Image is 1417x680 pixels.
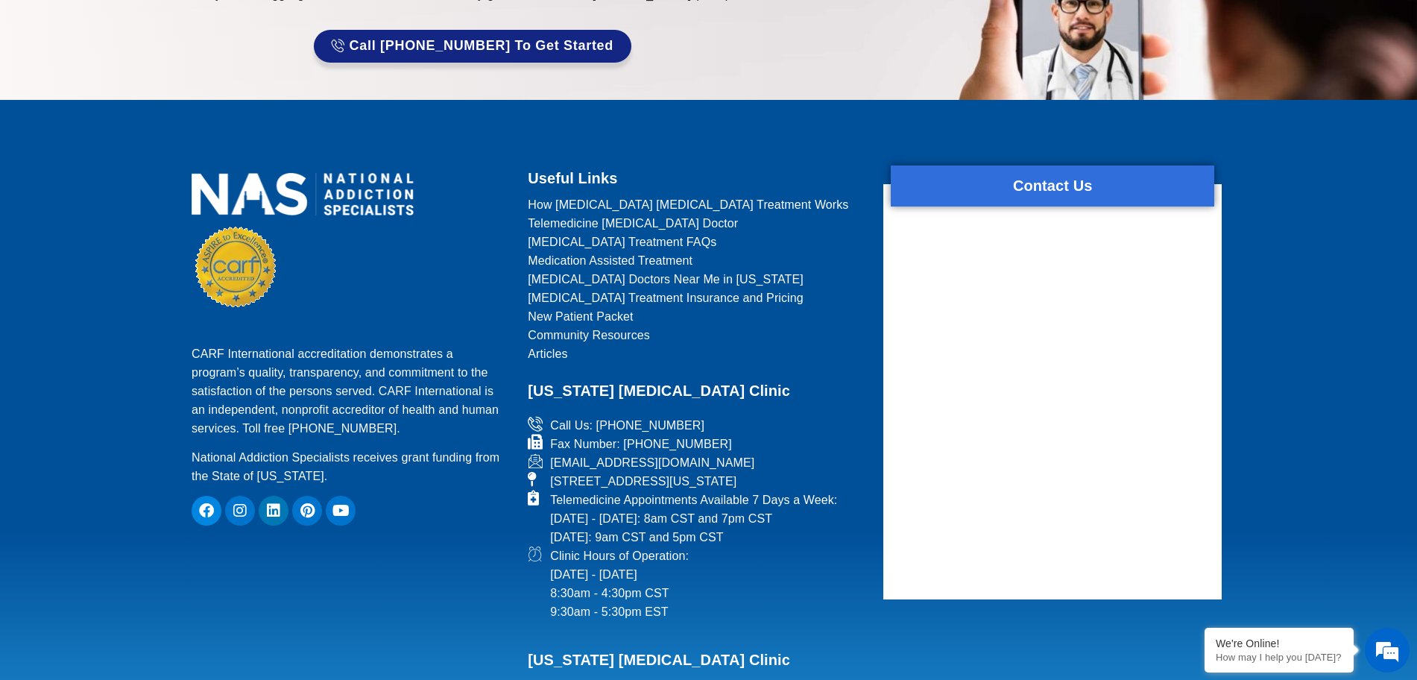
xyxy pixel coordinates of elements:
[314,30,631,63] a: Call [PHONE_NUMBER] to Get Started
[1216,637,1342,649] div: We're Online!
[528,378,865,404] h2: [US_STATE] [MEDICAL_DATA] Clinic
[192,173,414,215] img: national addiction specialists online suboxone doctors clinic for opioid addiction treatment
[528,307,865,326] a: New Patient Packet
[528,435,865,453] a: Fax Number: [PHONE_NUMBER]
[883,221,1222,594] iframe: website contact us form
[7,407,284,459] textarea: Type your message and hit 'Enter'
[528,344,865,363] a: Articles
[528,195,848,214] span: How [MEDICAL_DATA] [MEDICAL_DATA] Treatment Works
[528,233,865,251] a: [MEDICAL_DATA] Treatment FAQs
[528,270,804,289] span: [MEDICAL_DATA] Doctors Near Me in [US_STATE]
[546,453,754,472] span: [EMAIL_ADDRESS][DOMAIN_NAME]
[528,195,865,214] a: How [MEDICAL_DATA] [MEDICAL_DATA] Treatment Works
[528,251,865,270] a: Medication Assisted Treatment
[244,7,280,43] div: Minimize live chat window
[350,39,614,54] span: Call [PHONE_NUMBER] to Get Started
[546,416,704,435] span: Call Us: [PHONE_NUMBER]
[546,491,837,547] span: Telemedicine Appointments Available 7 Days a Week: [DATE] - [DATE]: 8am CST and 7pm CST [DATE]: 9...
[192,448,509,485] p: National Addiction Specialists receives grant funding from the State of [US_STATE].
[528,307,633,326] span: New Patient Packet
[528,214,865,233] a: Telemedicine [MEDICAL_DATA] Doctor
[192,344,509,438] p: CARF International accreditation demonstrates a program’s quality, transparency, and commitment t...
[883,184,1222,599] div: form widget
[546,547,689,621] span: Clinic Hours of Operation: [DATE] - [DATE] 8:30am - 4:30pm CST 9:30am - 5:30pm EST
[528,251,692,270] span: Medication Assisted Treatment
[528,326,865,344] a: Community Resources
[528,621,865,673] h2: [US_STATE] [MEDICAL_DATA] Clinic
[528,166,865,192] h2: Useful Links
[528,233,716,251] span: [MEDICAL_DATA] Treatment FAQs
[16,77,39,99] div: Navigation go back
[528,214,738,233] span: Telemedicine [MEDICAL_DATA] Doctor
[86,188,206,339] span: We're online!
[528,270,865,289] a: [MEDICAL_DATA] Doctors Near Me in [US_STATE]
[891,173,1214,199] h2: Contact Us
[528,344,567,363] span: Articles
[546,472,736,491] span: [STREET_ADDRESS][US_STATE]
[528,416,865,435] a: Call Us: [PHONE_NUMBER]
[528,326,650,344] span: Community Resources
[100,78,273,98] div: Chat with us now
[528,289,865,307] a: [MEDICAL_DATA] Treatment Insurance and Pricing
[195,227,276,307] img: CARF Seal
[546,435,732,453] span: Fax Number: [PHONE_NUMBER]
[1216,652,1342,663] p: How may I help you today?
[528,289,804,307] span: [MEDICAL_DATA] Treatment Insurance and Pricing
